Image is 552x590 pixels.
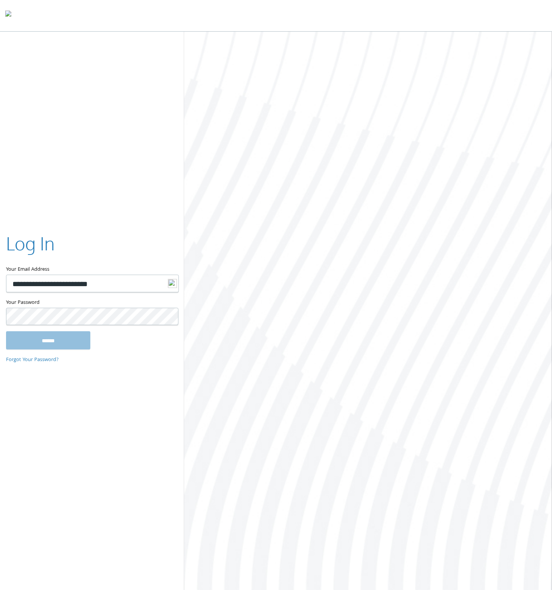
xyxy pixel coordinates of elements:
a: Forgot Your Password? [6,356,59,364]
img: todyl-logo-dark.svg [5,8,11,23]
h2: Log In [6,231,55,256]
img: logo-new.svg [168,279,177,288]
keeper-lock: Open Keeper Popup [163,279,172,288]
label: Your Password [6,298,178,308]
